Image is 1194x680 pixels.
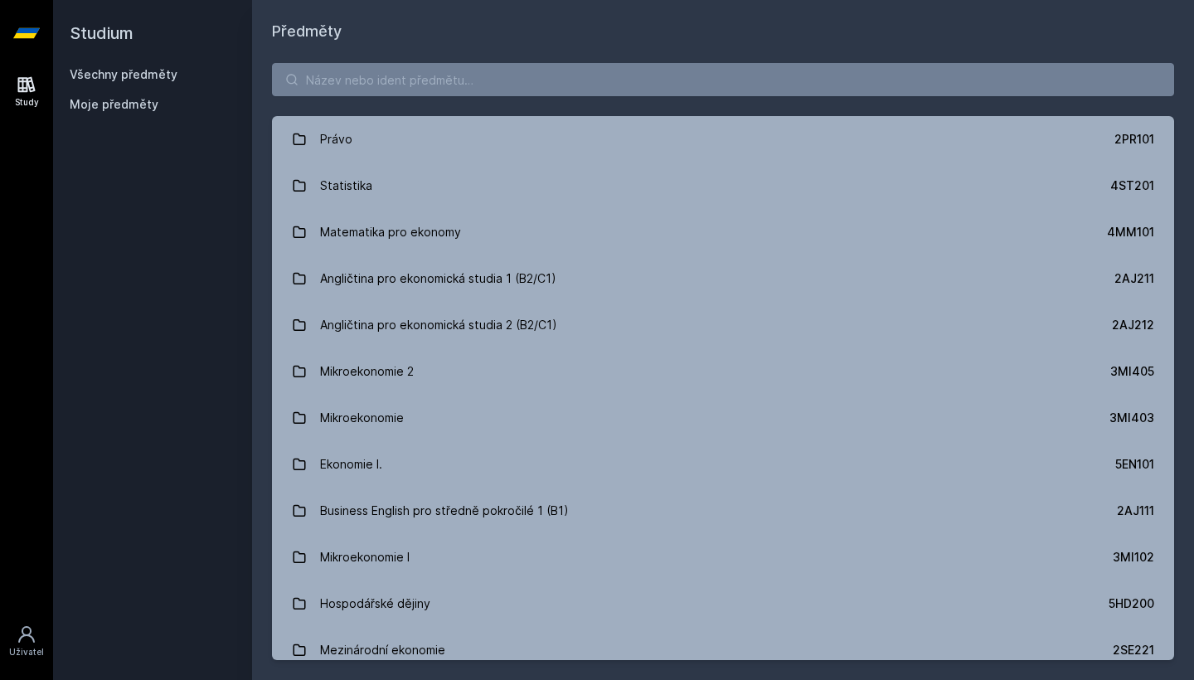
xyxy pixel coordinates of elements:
a: Angličtina pro ekonomická studia 2 (B2/C1) 2AJ212 [272,302,1174,348]
a: Statistika 4ST201 [272,163,1174,209]
div: 2AJ212 [1112,317,1154,333]
a: Právo 2PR101 [272,116,1174,163]
div: Ekonomie I. [320,448,382,481]
div: Study [15,96,39,109]
div: Mezinárodní ekonomie [320,634,445,667]
div: 3MI405 [1110,363,1154,380]
a: Ekonomie I. 5EN101 [272,441,1174,488]
a: Angličtina pro ekonomická studia 1 (B2/C1) 2AJ211 [272,255,1174,302]
input: Název nebo ident předmětu… [272,63,1174,96]
a: Mikroekonomie I 3MI102 [272,534,1174,580]
a: Všechny předměty [70,67,177,81]
div: Angličtina pro ekonomická studia 1 (B2/C1) [320,262,556,295]
div: 2PR101 [1114,131,1154,148]
a: Business English pro středně pokročilé 1 (B1) 2AJ111 [272,488,1174,534]
div: 4MM101 [1107,224,1154,240]
div: 2AJ211 [1114,270,1154,287]
h1: Předměty [272,20,1174,43]
div: 2AJ111 [1117,503,1154,519]
div: Angličtina pro ekonomická studia 2 (B2/C1) [320,308,557,342]
div: Hospodářské dějiny [320,587,430,620]
span: Moje předměty [70,96,158,113]
div: 5HD200 [1109,595,1154,612]
div: 3MI403 [1109,410,1154,426]
a: Mikroekonomie 2 3MI405 [272,348,1174,395]
a: Uživatel [3,616,50,667]
div: 3MI102 [1113,549,1154,566]
div: Statistika [320,169,372,202]
div: 2SE221 [1113,642,1154,658]
a: Study [3,66,50,117]
div: Uživatel [9,646,44,658]
div: Business English pro středně pokročilé 1 (B1) [320,494,569,527]
div: Matematika pro ekonomy [320,216,461,249]
a: Matematika pro ekonomy 4MM101 [272,209,1174,255]
div: 5EN101 [1115,456,1154,473]
div: Mikroekonomie I [320,541,410,574]
div: Mikroekonomie 2 [320,355,414,388]
div: Právo [320,123,352,156]
a: Mikroekonomie 3MI403 [272,395,1174,441]
a: Mezinárodní ekonomie 2SE221 [272,627,1174,673]
div: 4ST201 [1110,177,1154,194]
div: Mikroekonomie [320,401,404,435]
a: Hospodářské dějiny 5HD200 [272,580,1174,627]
